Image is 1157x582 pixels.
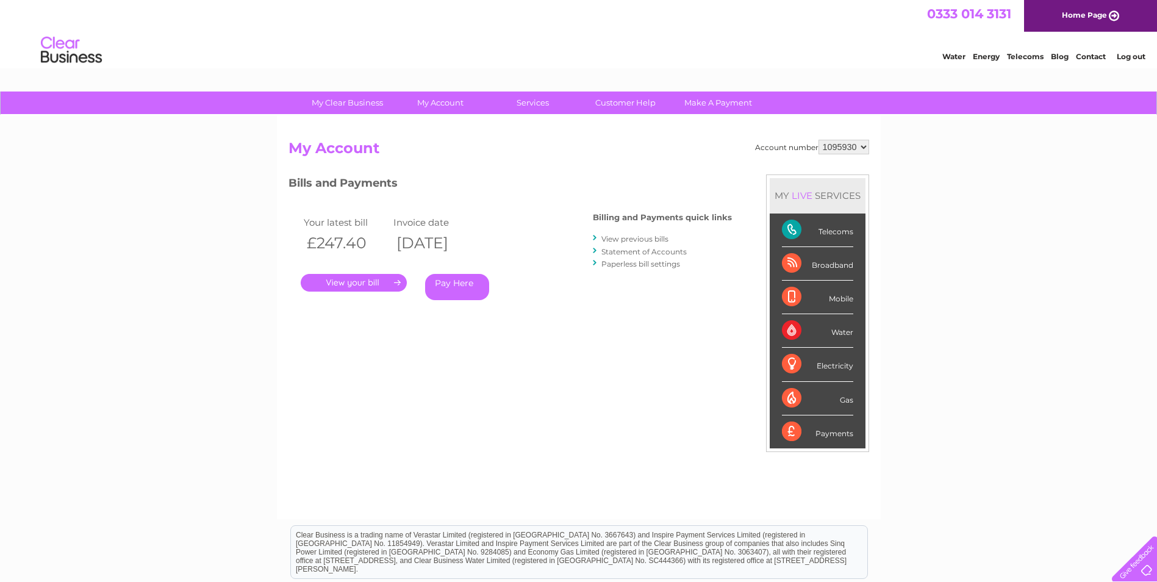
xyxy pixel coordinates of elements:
[301,231,391,256] th: £247.40
[288,140,869,163] h2: My Account
[1051,52,1069,61] a: Blog
[755,140,869,154] div: Account number
[782,415,853,448] div: Payments
[593,213,732,222] h4: Billing and Payments quick links
[601,247,687,256] a: Statement of Accounts
[601,234,668,243] a: View previous bills
[782,281,853,314] div: Mobile
[1117,52,1145,61] a: Log out
[390,214,481,231] td: Invoice date
[942,52,965,61] a: Water
[782,247,853,281] div: Broadband
[301,274,407,292] a: .
[390,231,481,256] th: [DATE]
[973,52,1000,61] a: Energy
[782,382,853,415] div: Gas
[301,214,391,231] td: Your latest bill
[297,92,398,114] a: My Clear Business
[390,92,490,114] a: My Account
[1076,52,1106,61] a: Contact
[770,178,865,213] div: MY SERVICES
[601,259,680,268] a: Paperless bill settings
[291,7,867,59] div: Clear Business is a trading name of Verastar Limited (registered in [GEOGRAPHIC_DATA] No. 3667643...
[482,92,583,114] a: Services
[782,214,853,247] div: Telecoms
[575,92,676,114] a: Customer Help
[668,92,768,114] a: Make A Payment
[425,274,489,300] a: Pay Here
[927,6,1011,21] a: 0333 014 3131
[40,32,102,69] img: logo.png
[1007,52,1044,61] a: Telecoms
[789,190,815,201] div: LIVE
[782,348,853,381] div: Electricity
[782,314,853,348] div: Water
[288,174,732,196] h3: Bills and Payments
